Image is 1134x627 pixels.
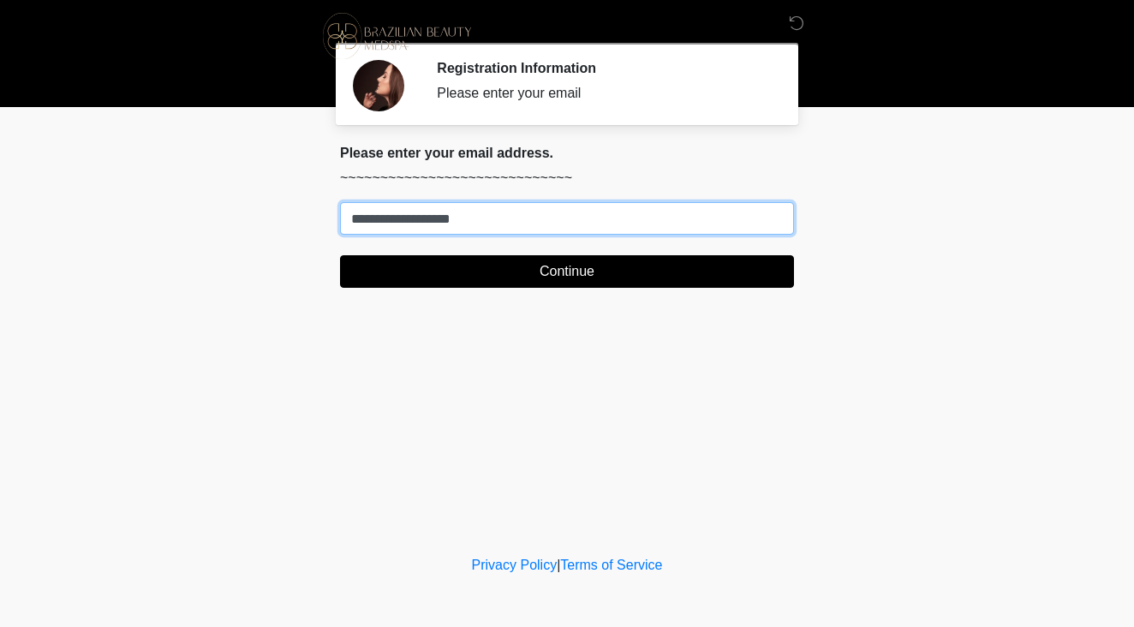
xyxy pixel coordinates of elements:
img: Agent Avatar [353,60,404,111]
button: Continue [340,255,794,288]
h2: Please enter your email address. [340,145,794,161]
img: Brazilian Beauty Medspa Logo [323,13,471,59]
a: Privacy Policy [472,558,558,572]
a: | [557,558,560,572]
p: ~~~~~~~~~~~~~~~~~~~~~~~~~~~~~ [340,168,794,188]
a: Terms of Service [560,558,662,572]
div: Please enter your email [437,83,768,104]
